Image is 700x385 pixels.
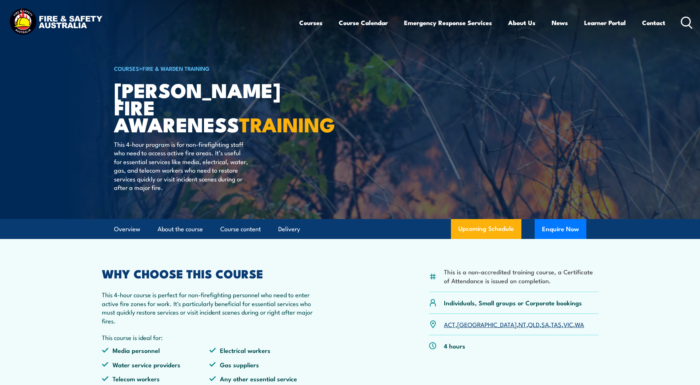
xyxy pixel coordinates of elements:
[552,13,568,32] a: News
[278,219,300,239] a: Delivery
[528,320,539,329] a: QLD
[551,320,562,329] a: TAS
[102,290,317,325] p: This 4-hour course is perfect for non-firefighting personnel who need to enter active fire zones ...
[114,64,139,72] a: COURSES
[508,13,535,32] a: About Us
[209,360,317,369] li: Gas suppliers
[102,333,317,341] p: This course is ideal for:
[114,81,296,133] h1: [PERSON_NAME] Fire Awareness
[102,268,317,278] h2: WHY CHOOSE THIS COURSE
[444,320,584,329] p: , , , , , , ,
[451,219,521,239] a: Upcoming Schedule
[457,320,517,329] a: [GEOGRAPHIC_DATA]
[142,64,210,72] a: Fire & Warden Training
[563,320,573,329] a: VIC
[102,346,210,354] li: Media personnel
[575,320,584,329] a: WA
[299,13,323,32] a: Courses
[518,320,526,329] a: NT
[102,360,210,369] li: Water service providers
[642,13,665,32] a: Contact
[541,320,549,329] a: SA
[220,219,261,239] a: Course content
[444,341,465,350] p: 4 hours
[114,140,249,191] p: This 4-hour program is for non-firefighting staff who need to access active fire areas. It’s usef...
[239,108,335,139] strong: TRAINING
[404,13,492,32] a: Emergency Response Services
[114,64,296,73] h6: >
[339,13,388,32] a: Course Calendar
[158,219,203,239] a: About the course
[444,267,599,285] li: This is a non-accredited training course, a Certificate of Attendance is issued on completion.
[444,320,455,329] a: ACT
[535,219,586,239] button: Enquire Now
[114,219,140,239] a: Overview
[444,298,582,307] p: Individuals, Small groups or Corporate bookings
[209,346,317,354] li: Electrical workers
[584,13,626,32] a: Learner Portal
